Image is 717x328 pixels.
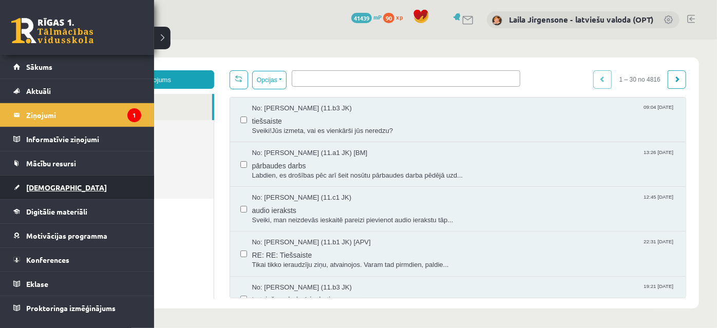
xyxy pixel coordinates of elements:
span: 22:31 [DATE] [600,198,634,206]
legend: Ziņojumi [26,103,141,127]
a: No: [PERSON_NAME] (11.b3 JK) 09:04 [DATE] tiešsaiste Sveiki!Jūs izmeta, vai es vienkārši jūs nere... [211,64,635,96]
a: No: [PERSON_NAME] (11.a1 JK) [BM] 13:26 [DATE] pārbaudes darbs Labdien, es drošības pēc arī šeit ... [211,109,635,141]
span: [DEMOGRAPHIC_DATA] [26,183,107,192]
a: Jauns ziņojums [31,31,173,49]
span: 09:04 [DATE] [600,64,634,72]
span: Latviešu valoda 1.ieskaties [211,253,635,265]
a: Informatīvie ziņojumi [13,127,141,151]
span: pārbaudes darbs [211,119,635,131]
img: Laila Jirgensone - latviešu valoda (OPT) [492,15,502,26]
a: No: [PERSON_NAME] (11.b3 JK) 19:21 [DATE] Latviešu valoda 1.ieskaties [211,243,635,275]
a: No: [PERSON_NAME] (11.b1 JK) [APV] 22:31 [DATE] RE: RE: Tiešsaiste Tikai tikko ieraudzīju ziņu, a... [211,198,635,230]
span: tiešsaiste [211,74,635,87]
span: Sākums [26,62,52,71]
span: Labdien, es drošības pēc arī šeit nosūtu pārbaudes darba pēdējā uzd... [211,131,635,141]
span: No: [PERSON_NAME] (11.b3 JK) [211,243,311,253]
a: 41439 mP [351,13,382,21]
span: Aktuāli [26,86,51,95]
span: No: [PERSON_NAME] (11.c1 JK) [211,153,311,163]
span: Proktoringa izmēģinājums [26,303,116,313]
a: 90 xp [383,13,408,21]
span: Konferences [26,255,69,264]
i: 1 [127,108,141,122]
span: 90 [383,13,394,23]
span: Tikai tikko ieraudzīju ziņu, atvainojos. Varam tad pirmdien, paldie... [211,221,635,230]
a: Nosūtītie [31,107,173,133]
a: Administrācijas ziņas [31,81,173,107]
span: 41439 [351,13,372,23]
a: Rīgas 1. Tālmācības vidusskola [11,18,93,44]
a: Proktoringa izmēģinājums [13,296,141,320]
span: 1 – 30 no 4816 [571,31,627,49]
a: [DEMOGRAPHIC_DATA] [13,176,141,199]
a: Digitālie materiāli [13,200,141,223]
a: Dzēstie [31,133,173,159]
span: Mācību resursi [26,159,76,168]
a: Aktuāli [13,79,141,103]
a: Mācību resursi [13,151,141,175]
span: 13:26 [DATE] [600,109,634,117]
a: No: [PERSON_NAME] (11.c1 JK) 12:45 [DATE] audio ieraksts Sveiki, man neizdevās ieskaitē pareizi p... [211,153,635,185]
button: Opcijas [211,31,246,50]
span: No: [PERSON_NAME] (11.a1 JK) [BM] [211,109,327,119]
span: audio ieraksts [211,163,635,176]
span: 12:45 [DATE] [600,153,634,161]
a: Sākums [13,55,141,79]
span: mP [373,13,382,21]
a: Konferences [13,248,141,272]
a: Laila Jirgensone - latviešu valoda (OPT) [509,14,653,25]
legend: Informatīvie ziņojumi [26,127,141,151]
a: Ienākošie [31,54,171,81]
span: No: [PERSON_NAME] (11.b1 JK) [APV] [211,198,330,208]
a: Motivācijas programma [13,224,141,247]
span: No: [PERSON_NAME] (11.b3 JK) [211,64,311,74]
span: Sveiki!Jūs izmeta, vai es vienkārši jūs neredzu? [211,87,635,97]
span: Sveiki, man neizdevās ieskaitē pareizi pievienot audio ierakstu tāp... [211,176,635,186]
span: Digitālie materiāli [26,207,87,216]
span: Eklase [26,279,48,288]
span: xp [396,13,403,21]
span: 19:21 [DATE] [600,243,634,251]
span: RE: RE: Tiešsaiste [211,208,635,221]
span: Motivācijas programma [26,231,107,240]
a: Ziņojumi1 [13,103,141,127]
a: Eklase [13,272,141,296]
